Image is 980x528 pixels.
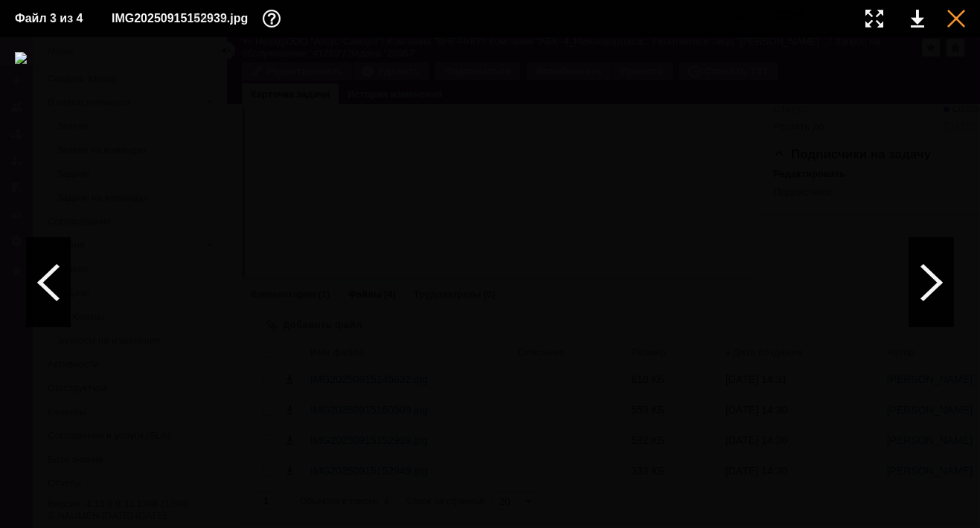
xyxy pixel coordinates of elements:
div: IMG20250915152939.jpg [112,10,285,28]
div: Следующий файл [909,238,954,327]
div: Файл 3 из 4 [15,13,89,25]
div: Увеличить масштаб [865,10,883,28]
div: Предыдущий файл [26,238,71,327]
img: download [15,52,965,513]
div: Дополнительная информация о файле (F11) [263,10,285,28]
div: Закрыть окно (Esc) [947,10,965,28]
div: Скачать файл [911,10,924,28]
